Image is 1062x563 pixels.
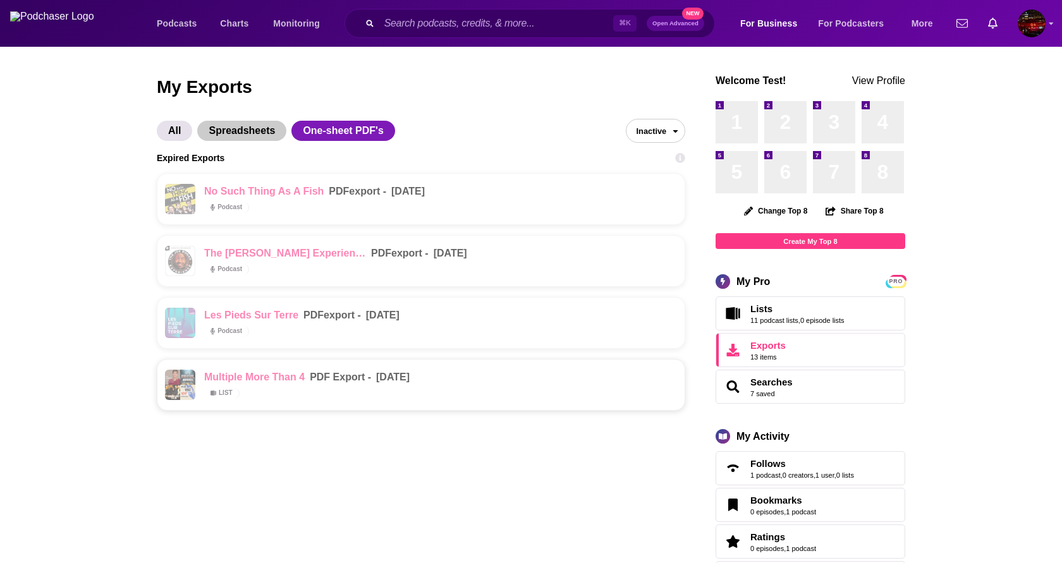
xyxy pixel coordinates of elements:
span: One-sheet PDF's [291,121,394,141]
button: open menu [731,13,814,33]
a: 0 episode lists [800,317,845,324]
span: , [834,471,836,479]
span: , [784,545,786,552]
span: Monitoring [273,15,320,32]
a: Show notifications dropdown [983,13,1003,34]
div: export - [310,372,371,383]
a: 0 episodes [750,508,784,516]
a: The [PERSON_NAME] Experience [204,248,366,259]
a: 1 podcast [786,508,816,516]
a: PRO [888,276,904,285]
span: Charts [220,15,248,32]
span: Podcast [217,328,242,334]
span: For Podcasters [818,15,884,32]
span: PDF [329,186,349,197]
div: My Pro [736,276,770,288]
a: 7 saved [750,390,775,397]
a: Ratings [750,531,816,542]
span: Ratings [750,531,785,542]
a: Les Pieds sur terre [204,310,298,321]
span: PDF [310,372,330,382]
span: Logged in as SamTest2341 [1018,9,1046,37]
span: Bookmarks [716,488,905,522]
a: Show notifications dropdown [951,13,973,34]
a: Bookmarks [720,496,745,514]
a: Follows [750,458,854,469]
a: Multiple more than 4 [204,372,305,383]
div: Search podcasts, credits, & more... [357,9,727,38]
a: No Such Thing As A Fish [204,186,324,197]
button: open menu [626,119,685,143]
div: export - [371,248,429,259]
span: , [798,317,800,324]
span: Searches [716,370,905,404]
a: View Profile [852,75,905,86]
span: Lists [716,296,905,330]
p: [DATE] [391,186,425,197]
a: 0 creators [783,471,814,479]
a: 1 podcast [750,471,781,479]
a: 0 episodes [750,545,784,552]
a: 1 user [815,471,834,479]
img: Podchaser - Follow, Share and Rate Podcasts [10,11,131,35]
span: , [784,508,786,516]
a: Ratings [720,533,745,550]
button: open menu [148,13,213,33]
button: open menu [903,13,949,33]
input: Search podcasts, credits, & more... [379,14,613,33]
button: open menu [264,13,336,33]
img: Les Pieds sur terre [165,308,195,338]
a: Bookmarks [750,495,816,505]
span: PRO [888,277,904,286]
button: open menu [810,13,902,33]
span: All [157,121,192,141]
a: 0 lists [836,471,854,479]
span: Follows [750,458,786,469]
button: Spreadsheets [197,121,291,141]
p: [DATE] [434,248,467,259]
span: Lists [750,303,772,314]
span: 13 items [750,353,786,361]
span: Inactive [626,121,667,141]
img: The Joe Rogan Experience [165,246,195,276]
img: The Breakfast Club [165,385,180,400]
span: Podcasts [157,15,197,32]
button: All [157,121,197,141]
a: Welcome Test! [716,75,786,86]
span: Spreadsheets [197,121,286,141]
h3: Expired Exports [157,153,224,163]
span: New [682,8,704,20]
div: export - [303,310,361,321]
span: ⌘ K [613,15,637,32]
span: PDF [371,248,391,258]
button: Open AdvancedNew [647,16,704,31]
span: Exports [750,340,786,351]
button: Show profile menu [1018,9,1046,37]
button: Change Top 8 [736,203,815,219]
a: Follows [720,459,745,477]
span: Podcast [217,204,242,210]
span: For Business [740,15,797,32]
span: Podcast [217,266,242,272]
a: 1 podcast [786,545,816,552]
span: More [912,15,933,32]
img: User Profile [1018,9,1046,37]
img: Oh God, What Now? [180,385,195,400]
div: [DATE] [376,372,410,383]
span: Ratings [716,524,905,559]
a: Lists [750,303,845,314]
a: Charts [212,13,257,33]
span: , [781,471,783,479]
a: 11 podcast lists [750,317,798,324]
span: Exports [720,341,745,359]
span: List [219,390,233,396]
img: God Awful Movies [180,370,195,385]
p: [DATE] [366,310,400,321]
div: My Activity [736,431,790,442]
a: Lists [720,305,745,322]
span: Follows [716,451,905,485]
span: Searches [750,377,793,387]
span: PDF [303,310,324,320]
